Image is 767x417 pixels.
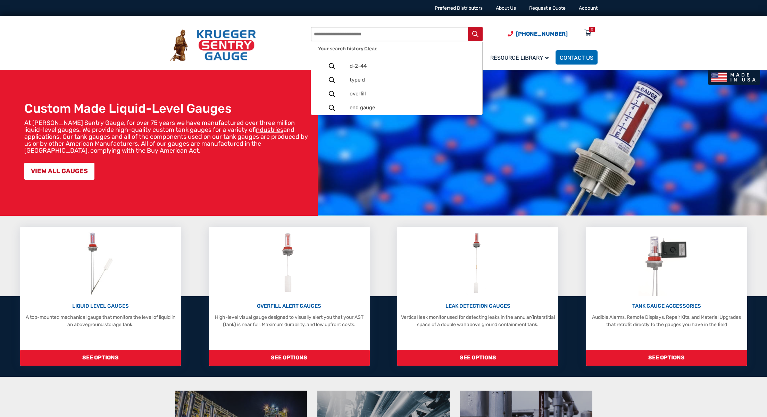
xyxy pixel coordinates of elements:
span: Clear [364,46,377,51]
p: A top-mounted mechanical gauge that monitors the level of liquid in an aboveground storage tank. [24,314,178,328]
p: Vertical leak monitor used for detecting leaks in the annular/interstitial space of a double wall... [401,314,555,328]
div: 0 [591,27,593,32]
h1: Custom Made Liquid-Level Gauges [24,101,314,116]
a: type d [311,73,482,87]
span: type d [350,77,475,83]
span: SEE OPTIONS [209,350,370,366]
p: LEAK DETECTION GAUGES [401,302,555,310]
a: About Us [496,5,516,11]
img: Leak Detection Gauges [464,230,492,296]
img: Overfill Alert Gauges [274,230,305,296]
img: Liquid Level Gauges [82,230,119,296]
a: Liquid Level Gauges LIQUID LEVEL GAUGES A top-mounted mechanical gauge that monitors the level of... [20,227,181,366]
a: Request a Quote [529,5,566,11]
p: High-level visual gauge designed to visually alert you that your AST (tank) is near full. Maximum... [212,314,366,328]
span: overfill [350,91,475,97]
a: Overfill Alert Gauges OVERFILL ALERT GAUGES High-level visual gauge designed to visually alert yo... [209,227,370,366]
a: Tank Gauge Accessories TANK GAUGE ACCESSORIES Audible Alarms, Remote Displays, Repair Kits, and M... [586,227,747,366]
a: VIEW ALL GAUGES [24,163,94,180]
img: bg_hero_bannerksentry [318,70,767,216]
a: Leak Detection Gauges LEAK DETECTION GAUGES Vertical leak monitor used for detecting leaks in the... [397,227,558,366]
a: overfill [311,87,482,101]
span: Your search history [318,46,377,52]
span: [PHONE_NUMBER] [516,31,568,37]
a: d-2-44 [311,59,482,73]
span: SEE OPTIONS [586,350,747,366]
a: Resource Library [486,49,556,66]
a: Contact Us [556,50,598,65]
img: Made In USA [708,70,760,85]
span: d-2-44 [350,63,475,69]
a: Account [579,5,598,11]
img: Tank Gauge Accessories [639,230,694,296]
span: end gauge [350,105,475,111]
a: Phone Number (920) 434-8860 [508,29,568,38]
span: Resource Library [490,54,549,61]
span: SEE OPTIONS [20,350,181,366]
p: OVERFILL ALERT GAUGES [212,302,366,310]
p: Audible Alarms, Remote Displays, Repair Kits, and Material Upgrades that retrofit directly to the... [590,314,744,328]
p: TANK GAUGE ACCESSORIES [590,302,744,310]
a: Preferred Distributors [435,5,483,11]
span: SEE OPTIONS [397,350,558,366]
a: industries [256,126,283,134]
a: end gauge [311,101,482,115]
span: Contact Us [560,54,593,61]
p: At [PERSON_NAME] Sentry Gauge, for over 75 years we have manufactured over three million liquid-l... [24,119,314,154]
p: LIQUID LEVEL GAUGES [24,302,178,310]
img: Krueger Sentry Gauge [170,29,256,61]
